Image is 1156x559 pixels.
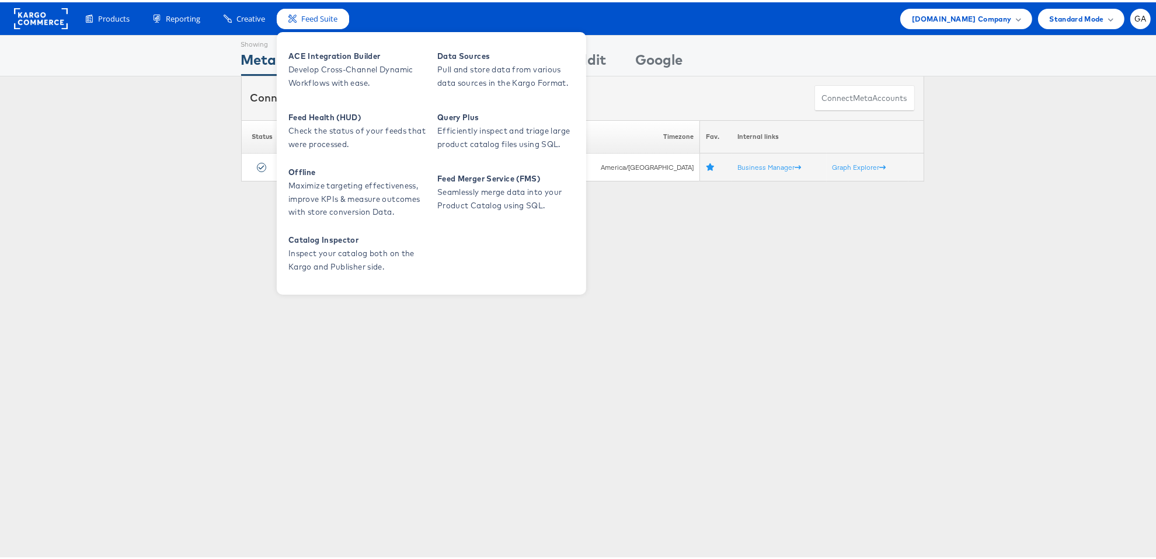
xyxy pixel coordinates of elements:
[283,161,431,219] a: Offline Maximize targeting effectiveness, improve KPIs & measure outcomes with store conversion D...
[431,39,580,97] a: Data Sources Pull and store data from various data sources in the Kargo Format.
[833,160,886,169] a: Graph Explorer
[288,231,429,244] span: Catalog Inspector
[288,61,429,88] span: Develop Cross-Channel Dynamic Workflows with ease.
[236,11,265,22] span: Creative
[437,47,577,61] span: Data Sources
[437,109,577,122] span: Query Plus
[854,90,873,102] span: meta
[250,88,379,103] div: Connected accounts
[241,33,277,47] div: Showing
[431,100,580,158] a: Query Plus Efficiently inspect and triage large product catalog files using SQL.
[283,39,431,97] a: ACE Integration Builder Develop Cross-Channel Dynamic Workflows with ease.
[636,47,683,74] div: Google
[288,122,429,149] span: Check the status of your feeds that were processed.
[437,61,577,88] span: Pull and store data from various data sources in the Kargo Format.
[283,222,431,281] a: Catalog Inspector Inspect your catalog both on the Kargo and Publisher side.
[283,100,431,158] a: Feed Health (HUD) Check the status of your feeds that were processed.
[1134,13,1147,20] span: GA
[288,163,429,177] span: Offline
[288,47,429,61] span: ACE Integration Builder
[738,160,802,169] a: Business Manager
[437,122,577,149] span: Efficiently inspect and triage large product catalog files using SQL.
[301,11,337,22] span: Feed Suite
[241,118,283,151] th: Status
[568,118,700,151] th: Timezone
[288,177,429,216] span: Maximize targeting effectiveness, improve KPIs & measure outcomes with store conversion Data.
[437,170,577,183] span: Feed Merger Service (FMS)
[568,151,700,179] td: America/[GEOGRAPHIC_DATA]
[814,83,915,109] button: ConnectmetaAccounts
[431,161,580,219] a: Feed Merger Service (FMS) Seamlessly merge data into your Product Catalog using SQL.
[166,11,200,22] span: Reporting
[1050,11,1104,23] span: Standard Mode
[912,11,1011,23] span: [DOMAIN_NAME] Company
[241,47,277,74] div: Meta
[288,109,429,122] span: Feed Health (HUD)
[288,244,429,271] span: Inspect your catalog both on the Kargo and Publisher side.
[437,183,577,210] span: Seamlessly merge data into your Product Catalog using SQL.
[98,11,130,22] span: Products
